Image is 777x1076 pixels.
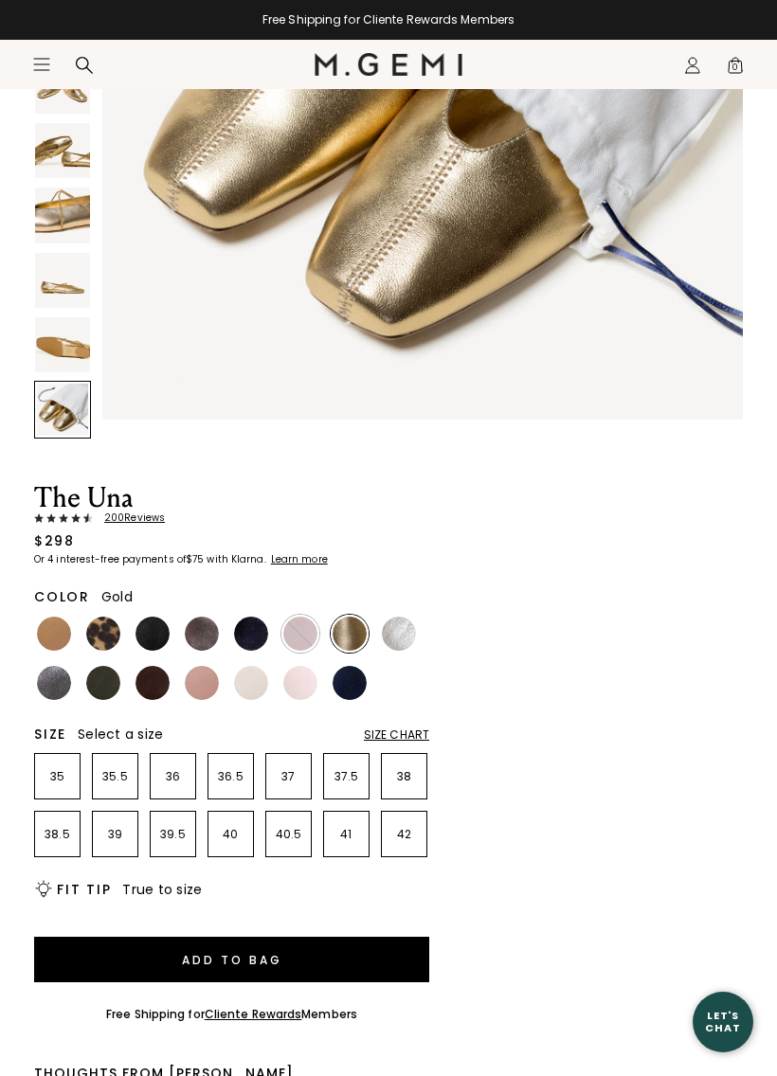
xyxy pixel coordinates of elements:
button: Add to Bag [34,937,429,982]
button: Open site menu [32,55,51,74]
img: Gold [333,617,367,651]
p: 36 [151,769,195,784]
img: The Una [35,188,90,242]
img: Light Tan [37,617,71,651]
div: Free Shipping for Members [106,1007,357,1022]
p: 39.5 [151,827,195,842]
img: Chocolate [136,666,170,700]
span: 0 [726,60,745,79]
img: Gunmetal [37,666,71,700]
klarna-placement-style-body: Or 4 interest-free payments of [34,552,186,566]
klarna-placement-style-body: with Klarna [207,552,268,566]
p: 41 [324,827,369,842]
div: $298 [34,531,74,550]
img: Burgundy [283,617,317,651]
span: True to size [122,880,202,899]
a: Learn more [269,554,328,565]
span: Select a size [78,725,163,744]
img: The Una [35,123,90,178]
span: 200 Review s [93,512,165,524]
p: 40.5 [266,827,311,842]
p: 42 [382,827,426,842]
img: Leopard Print [86,617,120,651]
p: 37 [266,769,311,784]
p: 35 [35,769,80,784]
p: 37.5 [324,769,369,784]
img: Midnight Blue [234,617,268,651]
klarna-placement-style-amount: $75 [186,552,204,566]
h2: Size [34,726,66,742]
img: Silver [382,617,416,651]
img: Cocoa [185,617,219,651]
p: 36.5 [208,769,253,784]
p: 35.5 [93,769,137,784]
img: Ecru [234,666,268,700]
a: 200Reviews [34,512,429,524]
h2: Color [34,589,90,604]
h1: The Una [34,484,429,512]
img: Antique Rose [185,666,219,700]
img: Navy [333,666,367,700]
p: 38.5 [35,827,80,842]
span: Gold [101,587,133,606]
img: Military [86,666,120,700]
p: 40 [208,827,253,842]
img: M.Gemi [315,53,463,76]
div: Size Chart [364,727,429,743]
klarna-placement-style-cta: Learn more [271,552,328,566]
img: The Una [35,317,90,372]
p: 39 [93,827,137,842]
img: The Una [35,253,90,308]
img: Black [136,617,170,651]
a: Cliente Rewards [205,1006,302,1022]
div: Let's Chat [693,1010,753,1033]
img: Ballerina Pink [283,666,317,700]
p: 38 [382,769,426,784]
h2: Fit Tip [57,882,111,897]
